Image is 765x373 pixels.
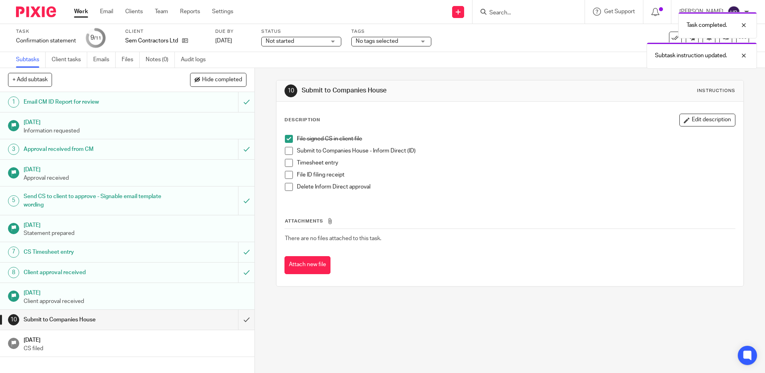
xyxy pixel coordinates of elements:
[284,84,297,97] div: 10
[24,164,247,174] h1: [DATE]
[202,77,242,83] span: Hide completed
[679,114,735,126] button: Edit description
[266,38,294,44] span: Not started
[24,267,161,279] h1: Client approval received
[122,52,140,68] a: Files
[94,36,101,40] small: /11
[215,28,251,35] label: Due by
[356,38,398,44] span: No tags selected
[655,52,727,60] p: Subtask instruction updated.
[24,297,247,305] p: Client approval received
[90,33,101,42] div: 9
[297,171,735,179] p: File ID filing receipt
[24,116,247,126] h1: [DATE]
[16,52,46,68] a: Subtasks
[297,147,735,155] p: Submit to Companies House - Inform Direct (ID)
[24,96,161,108] h1: Email CM ID Report for review
[24,246,161,258] h1: CS Timesheet entry
[297,135,735,143] p: File signed CS in client file
[8,267,19,278] div: 8
[155,8,168,16] a: Team
[285,236,381,241] span: There are no files attached to this task.
[8,247,19,258] div: 7
[16,37,76,45] div: Confirmation statement
[8,96,19,108] div: 1
[8,195,19,207] div: 5
[351,28,431,35] label: Tags
[125,37,178,45] p: Sem Contractors Ltd
[52,52,87,68] a: Client tasks
[24,191,161,211] h1: Send CS to client to approve - Signable email template wording
[302,86,527,95] h1: Submit to Companies House
[8,144,19,155] div: 3
[100,8,113,16] a: Email
[297,159,735,167] p: Timesheet entry
[727,6,740,18] img: svg%3E
[190,73,246,86] button: Hide completed
[16,28,76,35] label: Task
[125,8,143,16] a: Clients
[24,143,161,155] h1: Approval received from CM
[93,52,116,68] a: Emails
[24,219,247,229] h1: [DATE]
[24,314,161,326] h1: Submit to Companies House
[181,52,212,68] a: Audit logs
[146,52,175,68] a: Notes (0)
[24,174,247,182] p: Approval received
[16,6,56,17] img: Pixie
[297,183,735,191] p: Delete Inform Direct approval
[212,8,233,16] a: Settings
[180,8,200,16] a: Reports
[8,73,52,86] button: + Add subtask
[284,117,320,123] p: Description
[125,28,205,35] label: Client
[74,8,88,16] a: Work
[24,127,247,135] p: Information requested
[687,21,727,29] p: Task completed.
[24,229,247,237] p: Statement prepared
[24,345,247,353] p: CS filed
[24,287,247,297] h1: [DATE]
[24,334,247,344] h1: [DATE]
[215,38,232,44] span: [DATE]
[284,256,330,274] button: Attach new file
[697,88,735,94] div: Instructions
[285,219,323,223] span: Attachments
[8,314,19,325] div: 10
[261,28,341,35] label: Status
